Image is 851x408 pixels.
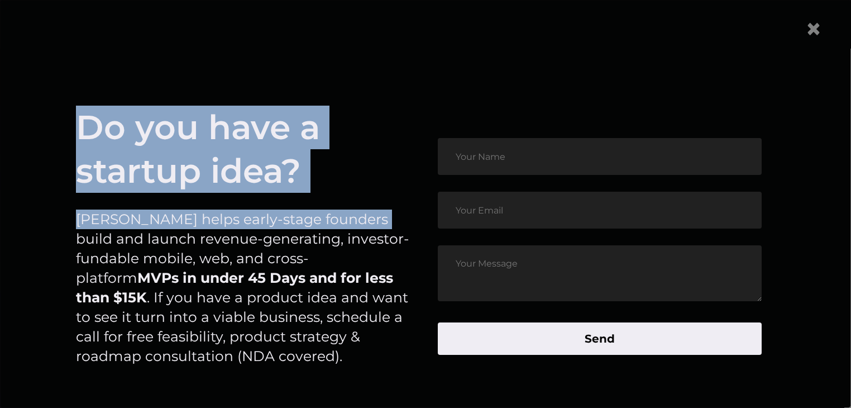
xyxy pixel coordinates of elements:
button: Send [438,322,762,355]
input: Your Name [438,138,762,175]
button: Close [796,6,831,52]
h1: Do you have a startup idea? [76,106,410,193]
p: [PERSON_NAME] helps early-stage founders build and launch revenue-generating, investor-fundable m... [76,210,410,366]
input: Your Email [438,192,762,229]
span: × [805,12,822,46]
strong: MVPs in under 45 Days and for less than $15K [76,269,393,306]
